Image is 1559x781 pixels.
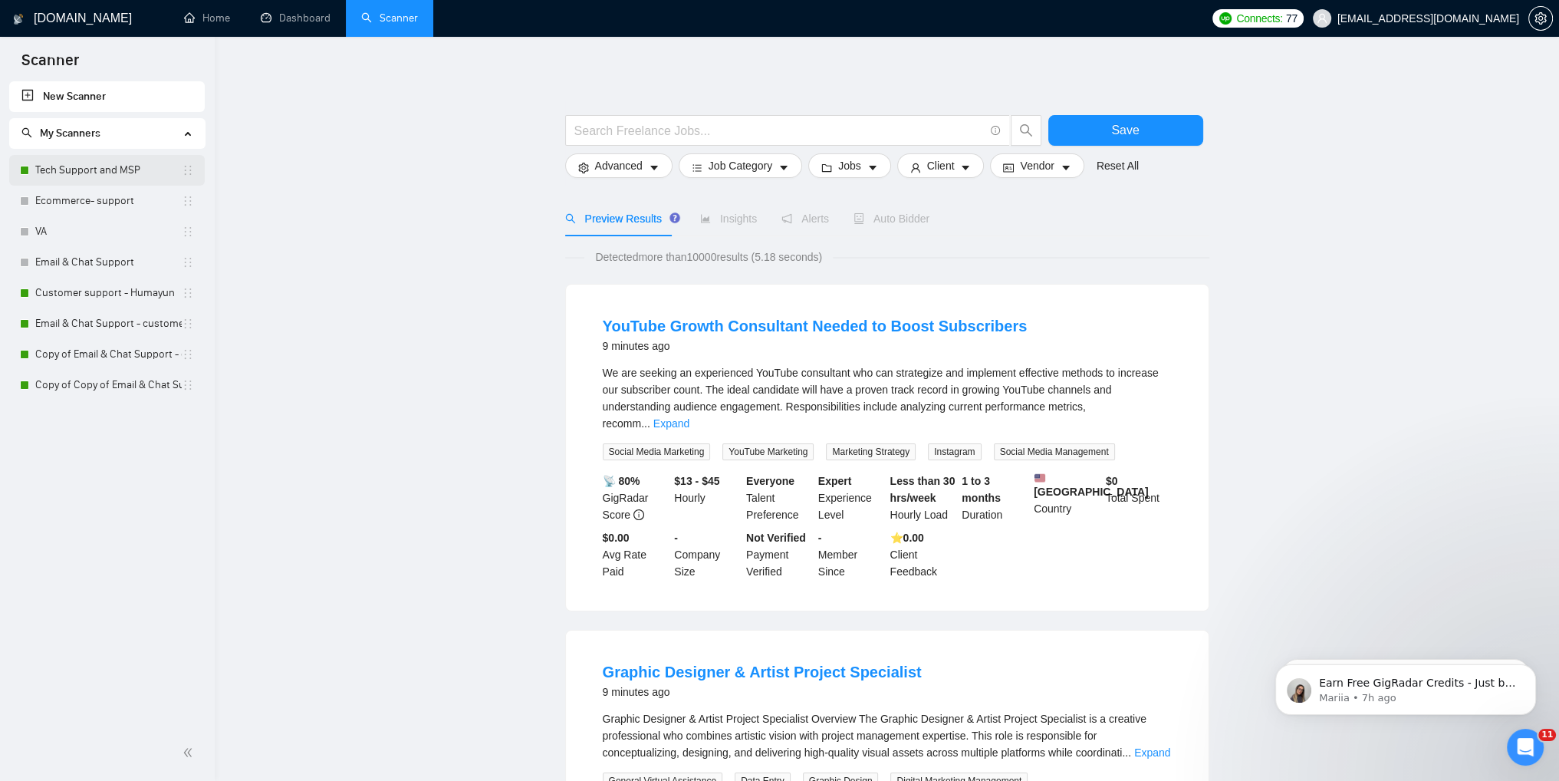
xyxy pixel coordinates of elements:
[674,475,719,487] b: $13 - $45
[928,443,981,460] span: Instagram
[709,157,772,174] span: Job Category
[838,157,861,174] span: Jobs
[746,475,794,487] b: Everyone
[1252,632,1559,740] iframe: Intercom notifications message
[887,473,959,523] div: Hourly Load
[746,532,806,544] b: Not Verified
[1528,6,1553,31] button: setting
[633,509,644,520] span: info-circle
[1528,12,1553,25] a: setting
[991,126,1001,136] span: info-circle
[674,532,678,544] b: -
[641,417,650,430] span: ...
[1286,10,1298,27] span: 77
[603,443,711,460] span: Social Media Marketing
[182,348,194,361] span: holder
[887,529,959,580] div: Client Feedback
[1134,746,1170,759] a: Expand
[962,475,1001,504] b: 1 to 3 months
[1048,115,1203,146] button: Save
[1507,729,1544,766] iframe: Intercom live chat
[890,475,955,504] b: Less than 30 hrs/week
[182,195,194,207] span: holder
[671,473,743,523] div: Hourly
[9,155,205,186] li: Tech Support and MSP
[603,664,922,680] a: Graphic Designer & Artist Project Specialist
[821,162,832,173] span: folder
[1122,746,1131,759] span: ...
[603,318,1028,334] a: YouTube Growth Consultant Needed to Boost Subscribers
[182,318,194,330] span: holder
[1317,13,1327,24] span: user
[9,186,205,216] li: Ecommerce- support
[1097,157,1139,174] a: Reset All
[182,226,194,238] span: holder
[867,162,878,173] span: caret-down
[692,162,702,173] span: bars
[600,473,672,523] div: GigRadar Score
[1011,124,1041,137] span: search
[1103,473,1175,523] div: Total Spent
[603,337,1028,355] div: 9 minutes ago
[35,247,182,278] a: Email & Chat Support
[1236,10,1282,27] span: Connects:
[1219,12,1232,25] img: upwork-logo.png
[994,443,1115,460] span: Social Media Management
[679,153,802,178] button: barsJob Categorycaret-down
[1529,12,1552,25] span: setting
[595,157,643,174] span: Advanced
[781,213,792,224] span: notification
[603,683,922,701] div: 9 minutes ago
[743,473,815,523] div: Talent Preference
[890,532,924,544] b: ⭐️ 0.00
[35,155,182,186] a: Tech Support and MSP
[361,12,418,25] a: searchScanner
[818,532,822,544] b: -
[959,473,1031,523] div: Duration
[960,162,971,173] span: caret-down
[21,81,192,112] a: New Scanner
[700,213,711,224] span: area-chart
[565,213,576,224] span: search
[778,162,789,173] span: caret-down
[990,153,1084,178] button: idcardVendorcaret-down
[182,379,194,391] span: holder
[600,529,672,580] div: Avg Rate Paid
[184,12,230,25] a: homeHome
[653,417,689,430] a: Expand
[584,249,833,265] span: Detected more than 10000 results (5.18 seconds)
[35,216,182,247] a: VA
[700,213,757,225] span: Insights
[1020,157,1054,174] span: Vendor
[743,529,815,580] div: Payment Verified
[1011,115,1041,146] button: search
[910,162,921,173] span: user
[9,370,205,400] li: Copy of Copy of Email & Chat Support - customer support S-1
[9,49,91,81] span: Scanner
[668,211,682,225] div: Tooltip anchor
[574,121,984,140] input: Search Freelance Jobs...
[182,164,194,176] span: holder
[9,308,205,339] li: Email & Chat Support - customer support S-1
[21,127,32,138] span: search
[671,529,743,580] div: Company Size
[603,532,630,544] b: $0.00
[9,339,205,370] li: Copy of Email & Chat Support - customer support S-1
[35,339,182,370] a: Copy of Email & Chat Support - customer support S-1
[565,153,673,178] button: settingAdvancedcaret-down
[808,153,891,178] button: folderJobscaret-down
[603,364,1172,432] div: We are seeking an experienced YouTube consultant who can strategize and implement effective metho...
[815,473,887,523] div: Experience Level
[35,308,182,339] a: Email & Chat Support - customer support S-1
[781,213,829,225] span: Alerts
[826,443,916,460] span: Marketing Strategy
[182,256,194,269] span: holder
[1031,473,1103,523] div: Country
[21,127,100,140] span: My Scanners
[1034,473,1149,498] b: [GEOGRAPHIC_DATA]
[649,162,659,173] span: caret-down
[854,213,929,225] span: Auto Bidder
[1111,120,1139,140] span: Save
